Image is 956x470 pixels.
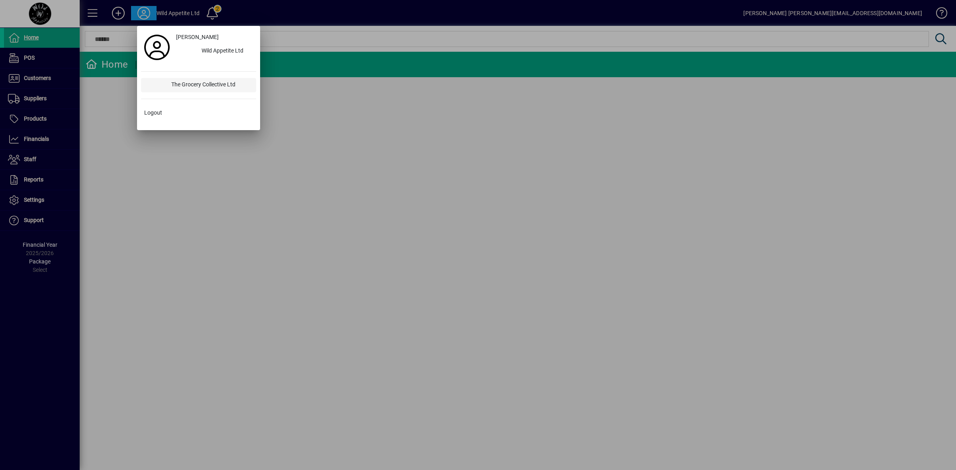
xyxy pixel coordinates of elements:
div: Wild Appetite Ltd [195,44,256,59]
button: Wild Appetite Ltd [173,44,256,59]
span: Logout [144,109,162,117]
span: [PERSON_NAME] [176,33,219,41]
div: The Grocery Collective Ltd [165,78,256,92]
a: Profile [141,40,173,55]
button: Logout [141,105,256,120]
a: [PERSON_NAME] [173,30,256,44]
button: The Grocery Collective Ltd [141,78,256,92]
